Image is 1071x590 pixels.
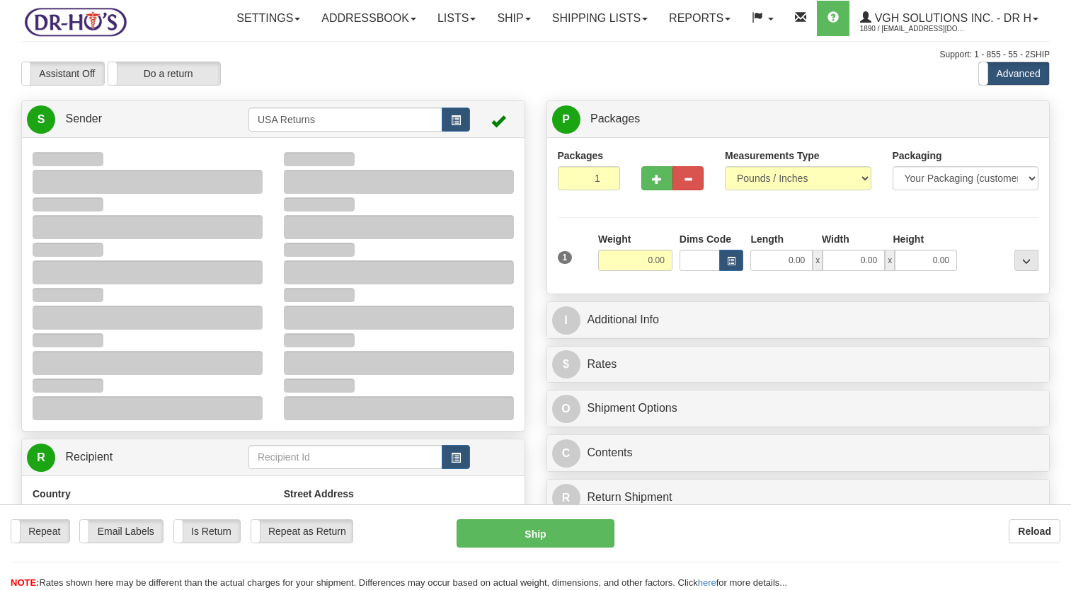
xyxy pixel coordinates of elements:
a: here [698,577,716,588]
label: Length [750,232,784,246]
span: I [552,306,580,335]
a: RReturn Shipment [552,483,1045,512]
label: Email Labels [80,520,163,543]
a: Shipping lists [542,1,658,36]
div: ... [1014,250,1038,271]
span: x [885,250,895,271]
a: Settings [226,1,311,36]
a: Reports [658,1,741,36]
button: Reload [1009,519,1060,543]
span: VGH Solutions Inc. - Dr H [871,12,1031,24]
span: P [552,105,580,134]
span: R [27,444,55,472]
a: VGH Solutions Inc. - Dr H 1890 / [EMAIL_ADDRESS][DOMAIN_NAME] [849,1,1049,36]
div: Support: 1 - 855 - 55 - 2SHIP [21,49,1050,61]
span: Packages [590,112,640,125]
iframe: chat widget [1038,223,1070,367]
label: Weight [598,232,631,246]
span: 1890 / [EMAIL_ADDRESS][DOMAIN_NAME] [860,22,966,36]
label: Is Return [174,520,240,543]
a: Ship [486,1,541,36]
label: Width [822,232,849,246]
label: Packaging [893,149,942,163]
a: $Rates [552,350,1045,379]
button: Ship [457,519,614,548]
img: logo1890.jpg [21,4,130,40]
label: Country [33,487,71,501]
span: Sender [65,112,102,125]
a: R Recipient [27,443,224,472]
a: P Packages [552,105,1045,134]
label: Measurements Type [725,149,820,163]
input: Sender Id [248,108,442,132]
span: x [813,250,823,271]
span: S [27,105,55,134]
span: R [552,484,580,512]
a: S Sender [27,105,248,134]
label: Dims Code [680,232,731,246]
span: Recipient [65,451,113,463]
b: Reload [1018,526,1051,537]
span: 1 [558,251,573,264]
label: Height [893,232,924,246]
label: Repeat as Return [251,520,353,543]
label: Assistant Off [22,62,104,85]
a: Lists [427,1,486,36]
a: Addressbook [311,1,427,36]
span: O [552,395,580,423]
span: C [552,439,580,468]
label: Advanced [979,62,1049,85]
label: Street Address [284,487,354,501]
label: Do a return [108,62,220,85]
label: Repeat [11,520,69,543]
a: CContents [552,439,1045,468]
a: OShipment Options [552,394,1045,423]
label: Packages [558,149,604,163]
a: IAdditional Info [552,306,1045,335]
span: NOTE: [11,577,39,588]
span: $ [552,350,580,378]
input: Recipient Id [248,445,442,469]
